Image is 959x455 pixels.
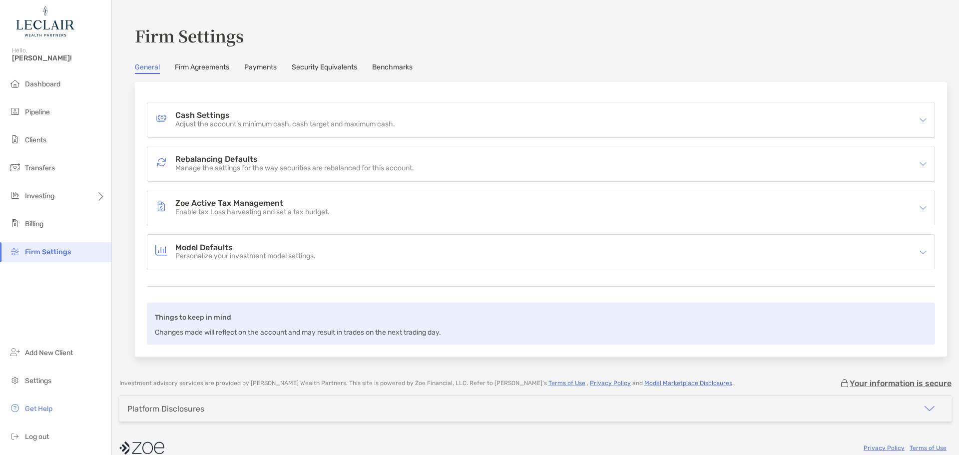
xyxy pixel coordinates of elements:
[155,326,441,339] p: Changes made will reflect on the account and may result in trades on the next trading day.
[25,433,49,441] span: Log out
[9,217,21,229] img: billing icon
[864,445,905,452] a: Privacy Policy
[147,235,935,270] div: icon arrowModel DefaultsModel DefaultsPersonalize your investment model settings.
[910,445,947,452] a: Terms of Use
[155,313,231,322] b: Things to keep in mind
[155,156,167,168] img: Rebalancing Defaults
[9,133,21,145] img: clients icon
[135,63,160,74] a: General
[9,189,21,201] img: investing icon
[25,108,50,116] span: Pipeline
[9,402,21,414] img: get-help icon
[25,405,52,413] span: Get Help
[292,63,357,74] a: Security Equivalents
[175,244,316,252] h4: Model Defaults
[175,120,395,129] p: Adjust the account’s minimum cash, cash target and maximum cash.
[25,192,54,200] span: Investing
[175,208,330,217] p: Enable tax Loss harvesting and set a tax budget.
[175,63,229,74] a: Firm Agreements
[920,249,927,256] img: icon arrow
[372,63,413,74] a: Benchmarks
[175,111,395,120] h4: Cash Settings
[155,112,167,124] img: Cash Settings
[175,252,316,261] p: Personalize your investment model settings.
[25,164,55,172] span: Transfers
[119,380,734,387] p: Investment advisory services are provided by [PERSON_NAME] Wealth Partners . This site is powered...
[147,190,935,225] div: icon arrowZoe Active Tax ManagementZoe Active Tax ManagementEnable tax Loss harvesting and set a ...
[175,155,414,164] h4: Rebalancing Defaults
[548,380,585,387] a: Terms of Use
[175,164,414,173] p: Manage the settings for the way securities are rebalanced for this account.
[9,105,21,117] img: pipeline icon
[644,380,732,387] a: Model Marketplace Disclosures
[850,379,952,388] p: Your information is secure
[25,220,43,228] span: Billing
[590,380,631,387] a: Privacy Policy
[147,102,935,137] div: icon arrowCash SettingsCash SettingsAdjust the account’s minimum cash, cash target and maximum cash.
[920,160,927,167] img: icon arrow
[9,346,21,358] img: add_new_client icon
[244,63,277,74] a: Payments
[135,24,947,47] h3: Firm Settings
[155,200,167,212] img: Zoe Active Tax Management
[147,146,935,181] div: icon arrowRebalancing DefaultsRebalancing DefaultsManage the settings for the way securities are ...
[127,404,204,414] div: Platform Disclosures
[25,80,60,88] span: Dashboard
[25,136,46,144] span: Clients
[9,245,21,257] img: firm-settings icon
[920,204,927,211] img: icon arrow
[25,248,71,256] span: Firm Settings
[12,54,105,62] span: [PERSON_NAME]!
[920,116,927,123] img: icon arrow
[175,199,330,208] h4: Zoe Active Tax Management
[9,374,21,386] img: settings icon
[25,377,51,385] span: Settings
[924,403,936,415] img: icon arrow
[9,77,21,89] img: dashboard icon
[25,349,73,357] span: Add New Client
[12,4,77,40] img: Zoe Logo
[9,430,21,442] img: logout icon
[155,244,167,256] img: Model Defaults
[9,161,21,173] img: transfers icon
